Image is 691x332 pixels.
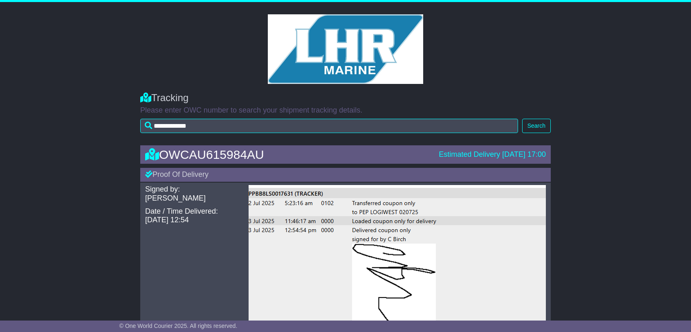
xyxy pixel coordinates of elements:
[119,323,238,329] span: © One World Courier 2025. All rights reserved.
[439,150,546,159] div: Estimated Delivery [DATE] 17:00
[140,168,551,182] div: Proof Of Delivery
[140,92,551,104] div: Tracking
[522,119,551,133] button: Search
[141,148,435,161] div: OWCAU615984AU
[145,207,240,225] div: Date / Time Delivered: [DATE] 12:54
[145,185,240,203] div: Signed by: [PERSON_NAME]
[268,14,423,84] img: GetCustomerLogo
[140,106,551,115] p: Please enter OWC number to search your shipment tracking details.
